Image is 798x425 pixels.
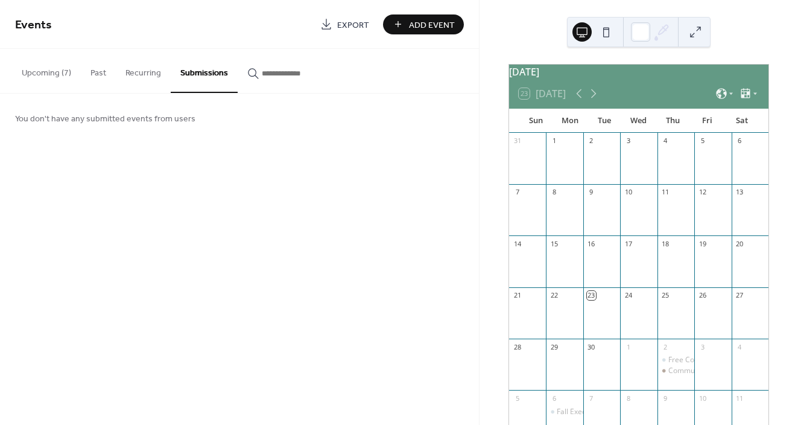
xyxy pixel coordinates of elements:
div: 30 [587,342,596,351]
div: 6 [549,394,559,403]
div: 29 [549,342,559,351]
div: 3 [698,342,707,351]
span: Export [337,19,369,31]
button: Past [81,49,116,92]
div: 18 [661,239,670,248]
div: Thu [656,109,690,133]
div: 5 [513,394,522,403]
button: Submissions [171,49,238,93]
div: Community Presentation (FREE): Understanding PDA [657,366,694,376]
div: Free Community Presentation: Understanding PDA [657,355,694,365]
div: 11 [661,188,670,197]
div: 5 [698,136,707,145]
div: 13 [735,188,744,197]
div: 8 [549,188,559,197]
div: 4 [661,136,670,145]
div: 21 [513,291,522,300]
div: 1 [624,342,633,351]
div: 24 [624,291,633,300]
a: Export [311,14,378,34]
div: 2 [661,342,670,351]
div: 22 [549,291,559,300]
div: 17 [624,239,633,248]
button: Upcoming (7) [12,49,81,92]
div: Sat [724,109,759,133]
div: 19 [698,239,707,248]
div: 9 [661,394,670,403]
div: Mon [553,109,587,133]
div: Fall Executive Functioning Sessions Start! [546,407,583,417]
div: 1 [549,136,559,145]
div: 16 [587,239,596,248]
div: 6 [735,136,744,145]
div: 31 [513,136,522,145]
div: Wed [621,109,656,133]
div: 7 [513,188,522,197]
div: 10 [698,394,707,403]
div: 11 [735,394,744,403]
div: 20 [735,239,744,248]
div: Sun [519,109,553,133]
div: 23 [587,291,596,300]
div: 27 [735,291,744,300]
div: 8 [624,394,633,403]
div: 12 [698,188,707,197]
span: You don't have any submitted events from users [15,113,195,126]
div: 28 [513,342,522,351]
div: 2 [587,136,596,145]
button: Recurring [116,49,171,92]
div: 25 [661,291,670,300]
div: [DATE] [509,65,768,79]
div: 14 [513,239,522,248]
div: 3 [624,136,633,145]
div: 4 [735,342,744,351]
span: Add Event [409,19,455,31]
div: Fri [690,109,724,133]
span: Events [15,13,52,37]
div: 15 [549,239,559,248]
div: 10 [624,188,633,197]
button: Add Event [383,14,464,34]
div: 26 [698,291,707,300]
div: 7 [587,394,596,403]
div: Tue [587,109,622,133]
div: Fall Executive Functioning Sessions Start! [557,407,694,417]
div: 9 [587,188,596,197]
